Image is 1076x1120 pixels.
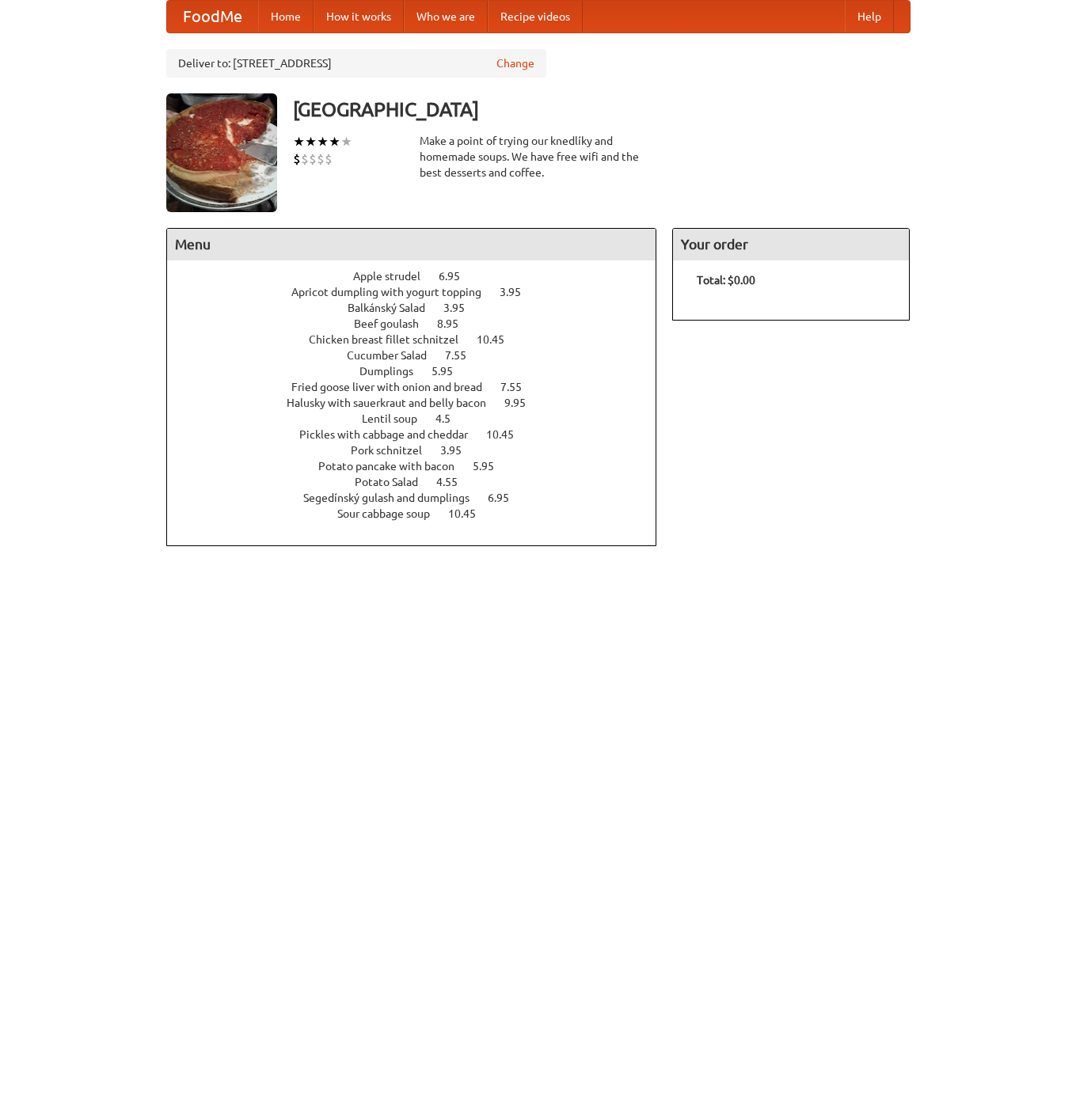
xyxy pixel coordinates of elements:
[500,381,538,393] span: 7.55
[473,460,510,473] span: 5.95
[445,349,482,362] span: 7.55
[166,49,546,78] div: Deliver to: [STREET_ADDRESS]
[436,476,473,488] span: 4.55
[291,286,497,298] span: Apricot dumpling with yogurt topping
[362,412,433,425] span: Lentil soup
[500,286,537,298] span: 3.95
[258,1,314,32] a: Home
[305,133,317,150] li: ★
[299,428,543,441] a: Pickles with cabbage and cheddar 10.45
[353,270,436,283] span: Apple strudel
[303,492,485,504] span: Segedínský gulash and dumplings
[329,133,340,150] li: ★
[362,412,480,425] a: Lentil soup 4.5
[318,460,470,473] span: Potato pancake with bacon
[486,428,530,441] span: 10.45
[291,381,551,393] a: Fried goose liver with onion and bread 7.55
[348,302,441,314] span: Balkánský Salad
[167,1,258,32] a: FoodMe
[355,476,487,488] a: Potato Salad 4.55
[351,444,438,457] span: Pork schnitzel
[440,444,477,457] span: 3.95
[317,150,325,168] li: $
[303,492,538,504] a: Segedínský gulash and dumplings 6.95
[448,507,492,520] span: 10.45
[348,302,494,314] a: Balkánský Salad 3.95
[359,365,429,378] span: Dumplings
[318,460,523,473] a: Potato pancake with bacon 5.95
[420,133,657,180] div: Make a point of trying our knedlíky and homemade soups. We have free wifi and the best desserts a...
[293,133,305,150] li: ★
[314,1,404,32] a: How it works
[504,397,542,409] span: 9.95
[488,1,583,32] a: Recipe videos
[697,274,755,287] b: Total: $0.00
[309,333,534,346] a: Chicken breast fillet schnitzel 10.45
[435,412,466,425] span: 4.5
[293,93,911,125] h3: [GEOGRAPHIC_DATA]
[477,333,520,346] span: 10.45
[301,150,309,168] li: $
[353,270,489,283] a: Apple strudel 6.95
[496,55,534,71] a: Change
[437,317,474,330] span: 8.95
[845,1,894,32] a: Help
[309,150,317,168] li: $
[299,428,484,441] span: Pickles with cabbage and cheddar
[167,229,656,260] h4: Menu
[673,229,909,260] h4: Your order
[404,1,488,32] a: Who we are
[351,444,491,457] a: Pork schnitzel 3.95
[337,507,505,520] a: Sour cabbage soup 10.45
[287,397,502,409] span: Halusky with sauerkraut and belly bacon
[354,317,488,330] a: Beef goulash 8.95
[347,349,443,362] span: Cucumber Salad
[317,133,329,150] li: ★
[287,397,555,409] a: Halusky with sauerkraut and belly bacon 9.95
[439,270,476,283] span: 6.95
[340,133,352,150] li: ★
[488,492,525,504] span: 6.95
[166,93,277,212] img: angular.jpg
[347,349,496,362] a: Cucumber Salad 7.55
[359,365,482,378] a: Dumplings 5.95
[325,150,333,168] li: $
[291,381,498,393] span: Fried goose liver with onion and bread
[293,150,301,168] li: $
[355,476,434,488] span: Potato Salad
[354,317,435,330] span: Beef goulash
[337,507,446,520] span: Sour cabbage soup
[309,333,474,346] span: Chicken breast fillet schnitzel
[432,365,469,378] span: 5.95
[291,286,550,298] a: Apricot dumpling with yogurt topping 3.95
[443,302,481,314] span: 3.95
